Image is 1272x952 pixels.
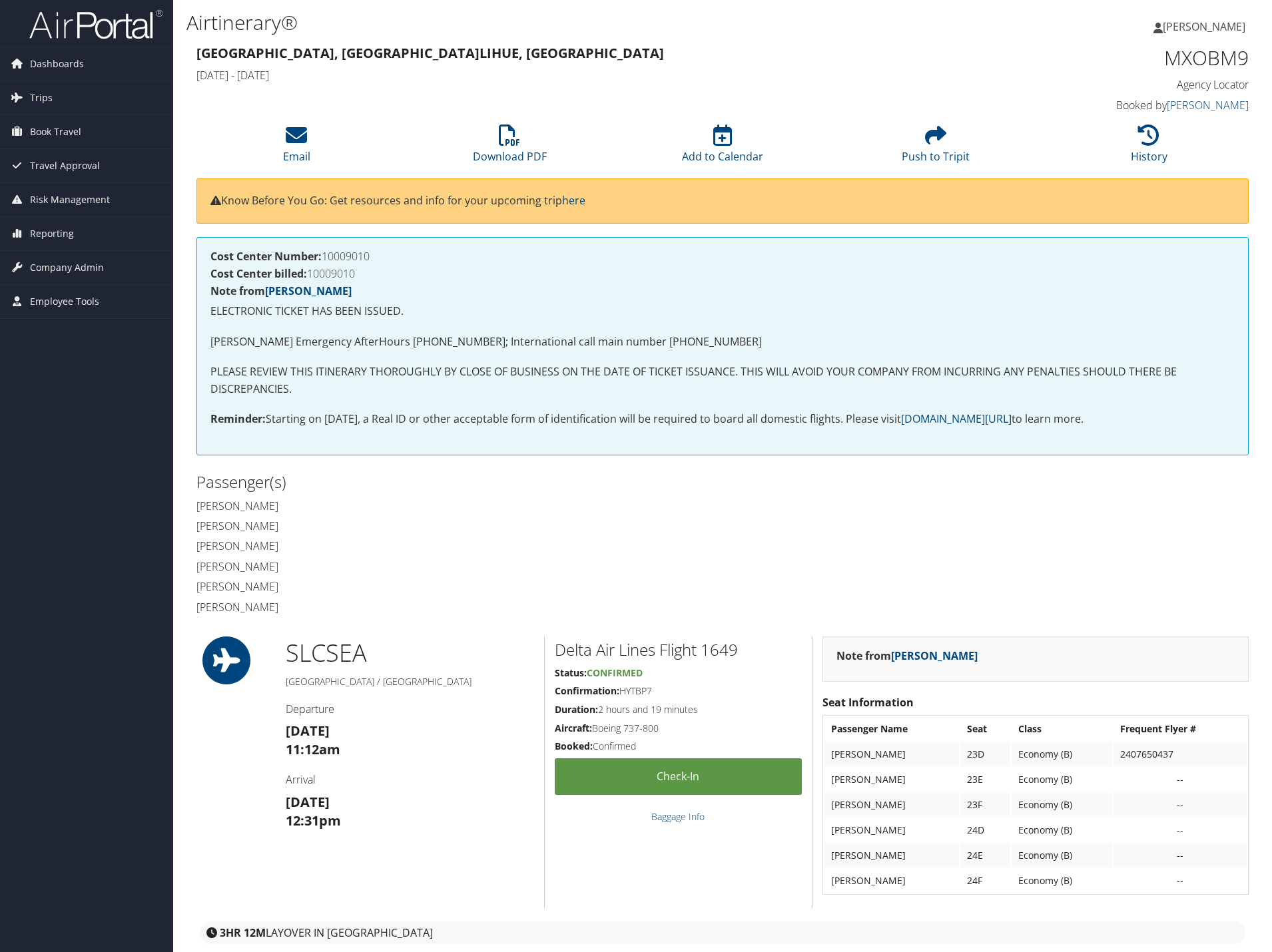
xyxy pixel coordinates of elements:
h4: [PERSON_NAME] [196,499,713,513]
p: Starting on [DATE], a Real ID or other acceptable form of identification will be required to boar... [210,411,1235,428]
strong: Cost Center billed: [210,266,307,281]
strong: Seat Information [822,695,914,710]
span: Reporting [30,217,74,250]
a: Baggage Info [651,810,705,823]
a: [PERSON_NAME] [265,284,352,298]
a: Push to Tripit [902,132,970,164]
strong: Aircraft: [555,722,592,734]
a: here [562,193,585,208]
strong: [DATE] [286,793,330,811]
strong: [DATE] [286,722,330,740]
h2: Passenger(s) [196,471,713,493]
h4: [PERSON_NAME] [196,579,713,594]
td: [PERSON_NAME] [824,768,959,792]
h4: 10009010 [210,268,1235,279]
strong: Duration: [555,703,598,716]
td: [PERSON_NAME] [824,818,959,842]
span: Trips [30,81,53,115]
strong: Confirmation: [555,684,619,697]
td: Economy (B) [1012,869,1112,893]
td: Economy (B) [1012,843,1112,867]
span: Employee Tools [30,285,99,318]
h4: Booked by [1001,98,1249,113]
th: Class [1012,717,1112,741]
h4: 10009010 [210,251,1235,262]
h4: [PERSON_NAME] [196,600,713,614]
h4: [PERSON_NAME] [196,559,713,574]
strong: Cost Center Number: [210,249,322,264]
div: -- [1120,875,1240,887]
strong: Reminder: [210,411,266,426]
strong: 11:12am [286,740,340,758]
td: Economy (B) [1012,742,1112,766]
h4: Arrival [286,772,534,787]
strong: 3HR 12M [220,925,266,940]
span: Book Travel [30,115,81,148]
td: 24E [960,843,1010,867]
h5: HYTBP7 [555,684,802,698]
td: 24F [960,869,1010,893]
p: [PERSON_NAME] Emergency AfterHours [PHONE_NUMBER]; International call main number [PHONE_NUMBER] [210,334,1235,351]
td: Economy (B) [1012,818,1112,842]
a: [PERSON_NAME] [1167,98,1249,113]
h1: MXOBM9 [1001,44,1249,72]
td: 2407650437 [1113,742,1247,766]
th: Passenger Name [824,717,959,741]
h2: Delta Air Lines Flight 1649 [555,638,802,661]
div: -- [1120,774,1240,786]
a: Download PDF [473,132,547,164]
a: History [1131,132,1167,164]
td: Economy (B) [1012,793,1112,817]
td: 24D [960,818,1010,842]
strong: 12:31pm [286,812,341,830]
h4: Departure [286,702,534,716]
h4: Agency Locator [1001,77,1249,92]
h5: [GEOGRAPHIC_DATA] / [GEOGRAPHIC_DATA] [286,675,534,688]
span: [PERSON_NAME] [1163,19,1245,34]
h1: Airtinerary® [186,9,901,37]
a: Email [283,132,310,164]
div: layover in [GEOGRAPHIC_DATA] [200,921,1245,944]
h5: Confirmed [555,740,802,753]
a: [DOMAIN_NAME][URL] [901,411,1012,426]
td: [PERSON_NAME] [824,742,959,766]
a: [PERSON_NAME] [1153,7,1259,47]
td: Economy (B) [1012,768,1112,792]
h1: SLC SEA [286,636,534,670]
span: Travel Approval [30,149,100,182]
h4: [DATE] - [DATE] [196,68,981,83]
td: [PERSON_NAME] [824,793,959,817]
h4: [PERSON_NAME] [196,539,713,553]
td: 23F [960,793,1010,817]
div: -- [1120,799,1240,811]
p: Know Before You Go: Get resources and info for your upcoming trip [210,192,1235,210]
a: Check-in [555,758,802,795]
h5: Boeing 737-800 [555,722,802,735]
span: Risk Management [30,183,110,216]
p: ELECTRONIC TICKET HAS BEEN ISSUED. [210,303,1235,320]
td: 23D [960,742,1010,766]
th: Seat [960,717,1010,741]
p: PLEASE REVIEW THIS ITINERARY THOROUGHLY BY CLOSE OF BUSINESS ON THE DATE OF TICKET ISSUANCE. THIS... [210,363,1235,397]
span: Company Admin [30,251,104,284]
strong: Booked: [555,740,593,752]
td: [PERSON_NAME] [824,869,959,893]
strong: Note from [210,284,352,298]
td: [PERSON_NAME] [824,843,959,867]
span: Confirmed [587,666,643,679]
div: -- [1120,849,1240,861]
a: Add to Calendar [682,132,763,164]
th: Frequent Flyer # [1113,717,1247,741]
a: [PERSON_NAME] [891,648,978,663]
div: -- [1120,824,1240,836]
span: Dashboards [30,47,84,81]
strong: [GEOGRAPHIC_DATA], [GEOGRAPHIC_DATA] Lihue, [GEOGRAPHIC_DATA] [196,44,664,62]
strong: Status: [555,666,587,679]
td: 23E [960,768,1010,792]
h5: 2 hours and 19 minutes [555,703,802,716]
img: airportal-logo.png [29,9,162,40]
strong: Note from [836,648,978,663]
h4: [PERSON_NAME] [196,519,713,533]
